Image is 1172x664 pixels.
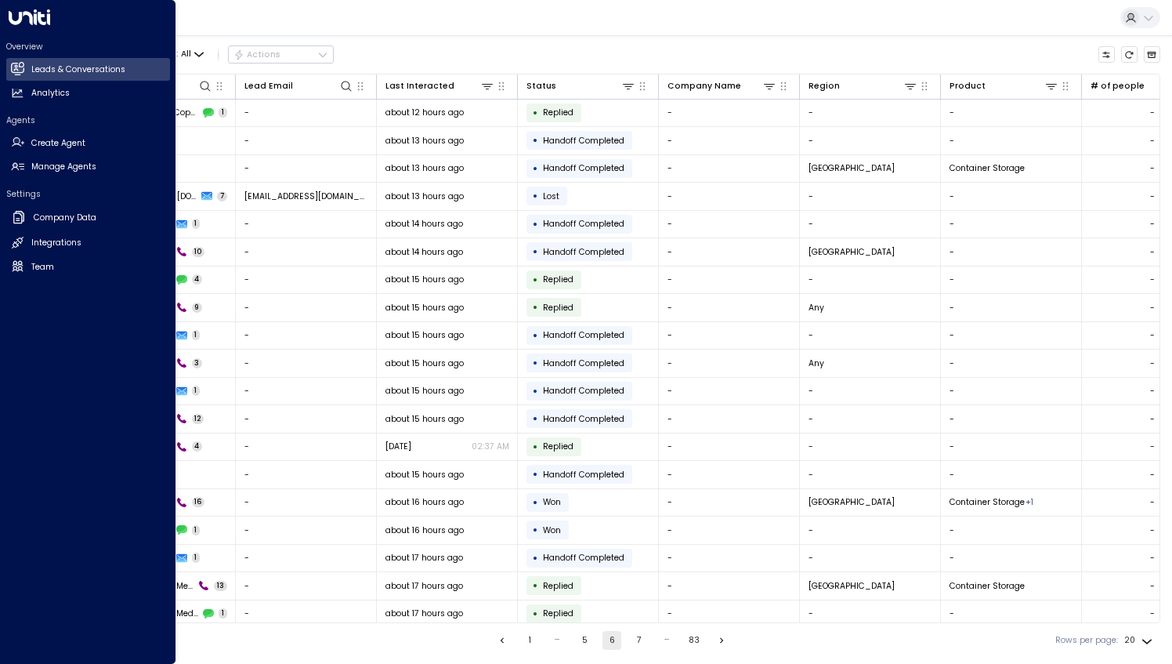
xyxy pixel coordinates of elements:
[950,79,986,93] div: Product
[236,517,377,544] td: -
[1150,190,1155,202] div: -
[385,552,463,564] span: about 17 hours ago
[941,238,1082,266] td: -
[244,78,354,93] div: Lead Email
[192,330,201,340] span: 1
[385,246,463,258] span: about 14 hours ago
[236,267,377,294] td: -
[800,405,941,433] td: -
[533,353,538,373] div: •
[543,552,624,564] span: Handoff Completed
[192,303,203,313] span: 9
[31,87,70,100] h2: Analytics
[659,294,800,321] td: -
[659,601,800,628] td: -
[1150,218,1155,230] div: -
[533,520,538,540] div: •
[800,211,941,238] td: -
[192,525,201,535] span: 1
[533,103,538,123] div: •
[385,78,495,93] div: Last Interacted
[1150,496,1155,508] div: -
[236,461,377,488] td: -
[520,631,539,650] button: Go to page 1
[385,469,464,481] span: about 15 hours ago
[659,434,800,461] td: -
[236,211,377,238] td: -
[526,79,556,93] div: Status
[543,246,624,258] span: Handoff Completed
[6,114,170,126] h2: Agents
[192,553,201,563] span: 1
[1150,135,1155,147] div: -
[685,631,704,650] button: Go to page 83
[1150,469,1155,481] div: -
[950,580,1025,592] span: Container Storage
[950,162,1025,174] span: Container Storage
[712,631,731,650] button: Go to next page
[543,385,624,397] span: Handoff Completed
[1091,79,1145,93] div: # of people
[800,378,941,405] td: -
[800,267,941,294] td: -
[543,580,573,592] span: Replied
[533,492,538,513] div: •
[659,350,800,377] td: -
[543,496,561,508] span: Won
[941,405,1082,433] td: -
[219,107,227,118] span: 1
[1150,524,1155,536] div: -
[1150,385,1155,397] div: -
[236,155,377,183] td: -
[1150,441,1155,452] div: -
[1150,580,1155,592] div: -
[6,232,170,255] a: Integrations
[385,441,411,452] span: Jul 29, 2025
[543,274,573,285] span: Replied
[192,497,205,507] span: 16
[659,155,800,183] td: -
[385,190,464,202] span: about 13 hours ago
[1150,274,1155,285] div: -
[950,496,1025,508] span: Container Storage
[228,45,334,64] button: Actions
[192,414,204,424] span: 12
[385,357,464,369] span: about 15 hours ago
[6,82,170,105] a: Analytics
[493,631,512,650] button: Go to previous page
[236,545,377,572] td: -
[533,241,538,262] div: •
[941,127,1082,154] td: -
[236,601,377,628] td: -
[31,137,85,150] h2: Create Agent
[941,211,1082,238] td: -
[1150,246,1155,258] div: -
[31,63,125,76] h2: Leads & Conversations
[6,188,170,200] h2: Settings
[192,274,203,285] span: 4
[236,350,377,377] td: -
[1150,608,1155,619] div: -
[192,386,201,396] span: 1
[236,100,377,127] td: -
[941,601,1082,628] td: -
[385,608,463,619] span: about 17 hours ago
[543,357,624,369] span: Handoff Completed
[526,78,636,93] div: Status
[808,357,824,369] span: Any
[800,100,941,127] td: -
[659,127,800,154] td: -
[1025,496,1033,508] div: Container Storage-
[543,413,624,425] span: Handoff Completed
[602,631,621,650] button: page 6
[1055,634,1118,647] label: Rows per page:
[385,218,463,230] span: about 14 hours ago
[192,247,205,257] span: 10
[1150,302,1155,314] div: -
[659,211,800,238] td: -
[800,183,941,210] td: -
[1150,552,1155,564] div: -
[385,79,454,93] div: Last Interacted
[630,631,649,650] button: Go to page 7
[533,130,538,151] div: •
